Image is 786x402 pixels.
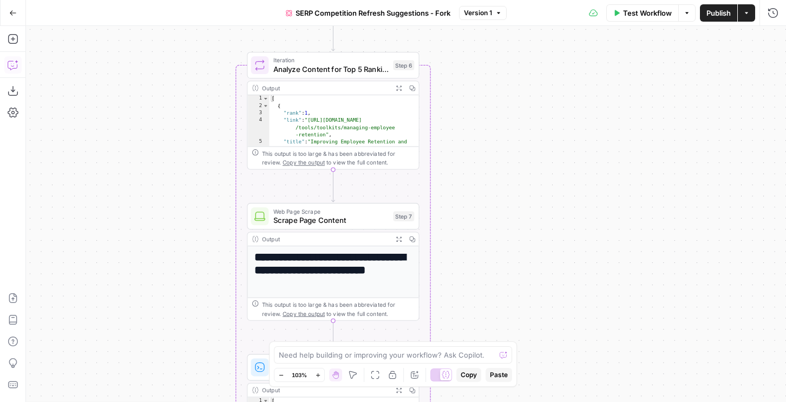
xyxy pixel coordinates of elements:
[706,8,731,18] span: Publish
[700,4,737,22] button: Publish
[296,8,450,18] span: SERP Competition Refresh Suggestions - Fork
[263,95,268,102] span: Toggle code folding, rows 1 through 8
[247,110,269,117] div: 3
[247,102,269,109] div: 2
[464,8,492,18] span: Version 1
[273,63,389,75] span: Analyze Content for Top 5 Ranking Pages
[393,212,414,221] div: Step 7
[331,170,335,202] g: Edge from step_6 to step_7
[283,310,325,317] span: Copy the output
[262,300,414,318] div: This output is too large & has been abbreviated for review. to view the full content.
[273,207,389,215] span: Web Page Scrape
[331,18,335,51] g: Edge from step_15 to step_6
[247,117,269,139] div: 4
[486,368,512,382] button: Paste
[262,149,414,167] div: This output is too large & has been abbreviated for review. to view the full content.
[279,4,457,22] button: SERP Competition Refresh Suggestions - Fork
[262,83,389,92] div: Output
[247,95,269,102] div: 1
[393,60,414,70] div: Step 6
[247,52,419,170] div: IterationAnalyze Content for Top 5 Ranking PagesStep 6Output[ { "rank":1, "link":"[URL][DOMAIN_NA...
[606,4,678,22] button: Test Workflow
[456,368,481,382] button: Copy
[623,8,672,18] span: Test Workflow
[273,56,389,64] span: Iteration
[283,159,325,166] span: Copy the output
[331,321,335,353] g: Edge from step_7 to step_8
[262,235,389,243] div: Output
[247,139,269,153] div: 5
[459,6,507,20] button: Version 1
[262,386,389,394] div: Output
[490,370,508,380] span: Paste
[263,102,268,109] span: Toggle code folding, rows 2 through 7
[292,371,307,379] span: 103%
[273,215,389,226] span: Scrape Page Content
[461,370,477,380] span: Copy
